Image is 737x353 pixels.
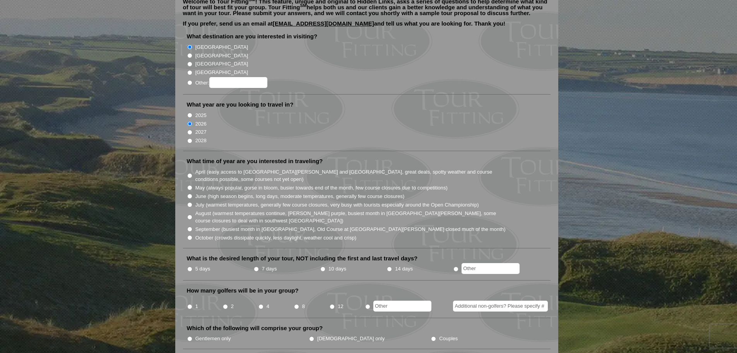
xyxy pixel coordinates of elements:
label: 4 [267,303,269,310]
label: 2027 [195,128,207,136]
label: 1 [195,303,198,310]
a: [EMAIL_ADDRESS][DOMAIN_NAME] [273,20,374,27]
label: Other: [195,77,267,88]
label: 2025 [195,112,207,119]
input: Additional non-golfers? Please specify # [453,301,548,312]
input: Other [462,263,520,274]
label: 10 days [328,265,346,273]
label: [GEOGRAPHIC_DATA] [195,52,248,60]
p: If you prefer, send us an email at and tell us what you are looking for. Thank you! [183,21,551,32]
label: [GEOGRAPHIC_DATA] [195,43,248,51]
label: May (always popular, gorse in bloom, busier towards end of the month, few course closures due to ... [195,184,448,192]
label: Which of the following will comprise your group? [187,324,323,332]
label: 8 [302,303,305,310]
label: Gentlemen only [195,335,231,343]
label: 14 days [395,265,413,273]
label: October (crowds dissipate quickly, less daylight, weather cool and crisp) [195,234,357,242]
label: [DEMOGRAPHIC_DATA] only [317,335,385,343]
input: Other [373,301,431,312]
label: 7 days [262,265,277,273]
label: April (easy access to [GEOGRAPHIC_DATA][PERSON_NAME] and [GEOGRAPHIC_DATA], great deals, spotty w... [195,168,506,183]
label: 2026 [195,120,207,128]
label: What destination are you interested in visiting? [187,33,318,40]
label: 2028 [195,137,207,145]
label: What year are you looking to travel in? [187,101,294,108]
label: Couples [439,335,458,343]
label: [GEOGRAPHIC_DATA] [195,60,248,68]
label: 12 [338,303,344,310]
input: Other: [209,77,267,88]
label: [GEOGRAPHIC_DATA] [195,69,248,76]
label: What time of year are you interested in traveling? [187,157,323,165]
label: September (busiest month in [GEOGRAPHIC_DATA], Old Course at [GEOGRAPHIC_DATA][PERSON_NAME] close... [195,226,506,233]
label: 2 [231,303,234,310]
label: How many golfers will be in your group? [187,287,299,294]
label: August (warmest temperatures continue, [PERSON_NAME] purple, busiest month in [GEOGRAPHIC_DATA][P... [195,210,506,225]
sup: SM [300,3,307,8]
label: June (high season begins, long days, moderate temperatures, generally few course closures) [195,193,405,200]
label: 5 days [195,265,210,273]
label: What is the desired length of your tour, NOT including the first and last travel days? [187,255,418,262]
label: July (warmest temperatures, generally few course closures, very busy with tourists especially aro... [195,201,479,209]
